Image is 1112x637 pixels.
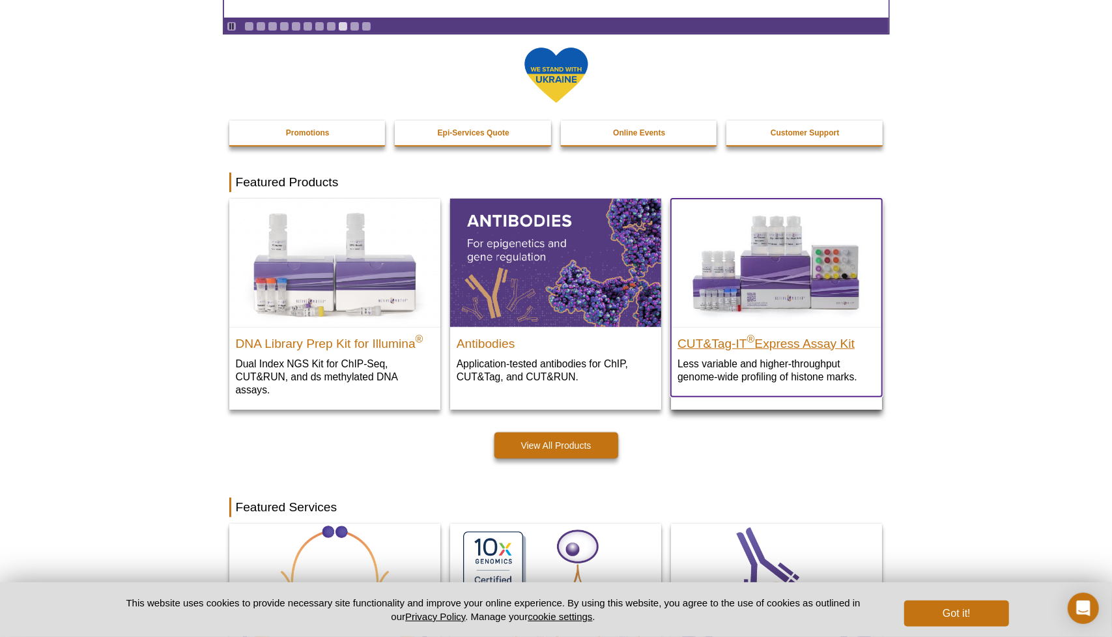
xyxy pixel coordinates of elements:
img: DNA Library Prep Kit for Illumina [229,199,440,326]
a: Go to slide 1 [244,21,254,31]
a: Customer Support [726,120,884,145]
button: Got it! [904,601,1008,627]
a: Go to slide 4 [279,21,289,31]
h2: CUT&Tag-IT Express Assay Kit [677,331,876,350]
a: Go to slide 7 [315,21,324,31]
img: All Antibodies [450,199,661,326]
a: Go to slide 6 [303,21,313,31]
a: DNA Library Prep Kit for Illumina DNA Library Prep Kit for Illumina® Dual Index NGS Kit for ChIP-... [229,199,440,409]
p: This website uses cookies to provide necessary site functionality and improve your online experie... [104,596,883,623]
button: cookie settings [528,611,592,622]
a: Promotions [229,120,387,145]
h2: Antibodies [457,331,655,350]
p: Dual Index NGS Kit for ChIP-Seq, CUT&RUN, and ds methylated DNA assays. [236,357,434,397]
a: Go to slide 5 [291,21,301,31]
a: Privacy Policy [405,611,465,622]
a: Go to slide 3 [268,21,278,31]
a: Go to slide 9 [338,21,348,31]
a: Go to slide 11 [362,21,371,31]
sup: ® [747,333,755,345]
a: Online Events [561,120,719,145]
a: Go to slide 10 [350,21,360,31]
strong: Epi-Services Quote [438,128,509,137]
h2: Featured Products [229,173,883,192]
strong: Customer Support [771,128,839,137]
h2: DNA Library Prep Kit for Illumina [236,331,434,350]
h2: Featured Services [229,498,883,517]
img: We Stand With Ukraine [524,46,589,104]
p: Less variable and higher-throughput genome-wide profiling of histone marks​. [677,357,876,384]
a: View All Products [494,432,618,459]
a: Epi-Services Quote [395,120,552,145]
a: Toggle autoplay [227,21,236,31]
strong: Online Events [613,128,665,137]
p: Application-tested antibodies for ChIP, CUT&Tag, and CUT&RUN. [457,357,655,384]
a: CUT&Tag-IT® Express Assay Kit CUT&Tag-IT®Express Assay Kit Less variable and higher-throughput ge... [671,199,882,396]
a: All Antibodies Antibodies Application-tested antibodies for ChIP, CUT&Tag, and CUT&RUN. [450,199,661,396]
img: CUT&Tag-IT® Express Assay Kit [671,199,882,326]
a: Go to slide 8 [326,21,336,31]
strong: Promotions [286,128,330,137]
div: Open Intercom Messenger [1068,593,1099,624]
a: Go to slide 2 [256,21,266,31]
sup: ® [416,333,423,345]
